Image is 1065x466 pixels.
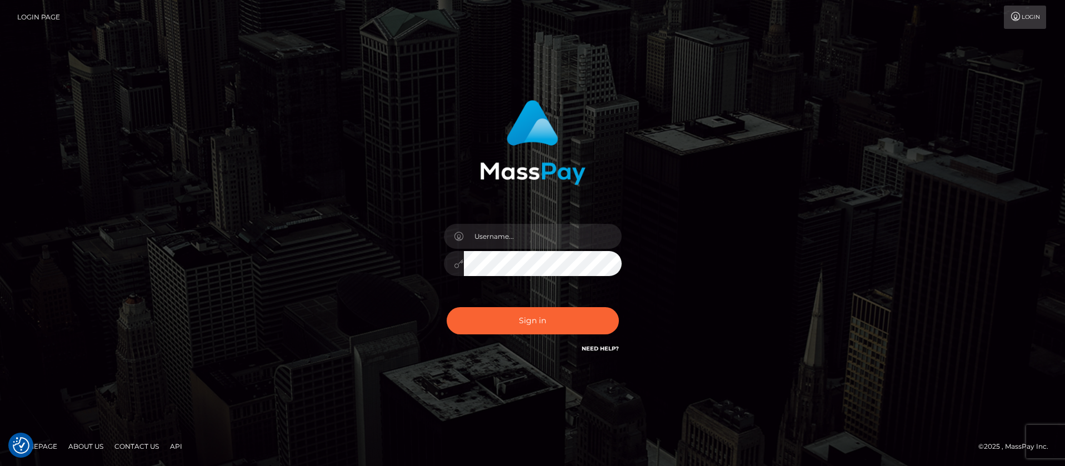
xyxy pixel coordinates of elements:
a: Login Page [17,6,60,29]
a: Need Help? [582,345,619,352]
a: Login [1004,6,1046,29]
img: MassPay Login [480,100,586,185]
button: Sign in [447,307,619,334]
input: Username... [464,224,622,249]
div: © 2025 , MassPay Inc. [978,440,1057,453]
a: Homepage [12,438,62,455]
a: API [166,438,187,455]
a: Contact Us [110,438,163,455]
a: About Us [64,438,108,455]
img: Revisit consent button [13,437,29,454]
button: Consent Preferences [13,437,29,454]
